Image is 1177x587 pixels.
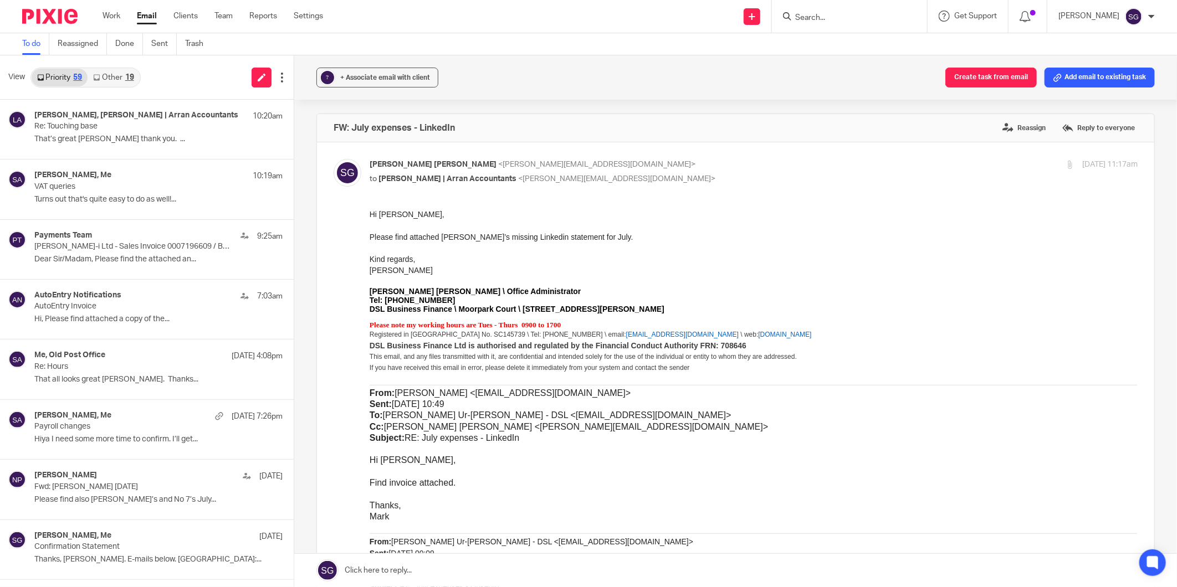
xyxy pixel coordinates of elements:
p: Please find also [PERSON_NAME]’s and No 7’s July... [34,495,283,504]
p: Re: Touching base [34,122,233,131]
a: Email [137,11,157,22]
img: svg%3E [8,231,26,249]
h4: Payments Team [34,231,92,240]
img: svg%3E [8,111,26,128]
p: Hi, Please find attached a copy of the... [34,315,283,324]
p: Re: Hours [34,362,233,372]
p: [DATE] 7:26pm [232,411,283,422]
a: [EMAIL_ADDRESS][DOMAIN_NAME] [189,328,319,337]
sup: st [352,568,357,575]
p: 7:03am [257,291,283,302]
p: AutoEntry Invoice [34,302,233,311]
p: VAT queries [34,182,233,192]
button: Create task from email [945,68,1037,87]
a: Clients [173,11,198,22]
span: \ web: [371,122,389,130]
p: [DATE] 4:08pm [232,351,283,362]
button: ? + Associate email with client [316,68,438,87]
div: ? [321,71,334,84]
p: 10:19am [253,171,283,182]
input: Search [794,13,894,23]
a: [EMAIL_ADDRESS][DOMAIN_NAME] [257,122,369,130]
img: svg%3E [8,411,26,429]
img: svg%3E [1125,8,1143,25]
a: [DOMAIN_NAME] [389,122,442,130]
p: Confirmation Statement [34,542,233,552]
div: 59 [73,74,82,81]
span: Get Support [954,12,997,20]
div: 19 [125,74,134,81]
p: [PERSON_NAME]-i Ltd - Sales Invoice 0007196609 / BS0417489 [34,242,233,251]
a: [PERSON_NAME][EMAIL_ADDRESS][DOMAIN_NAME] [157,488,350,497]
a: [EMAIL_ADDRESS][DOMAIN_NAME] [178,511,309,520]
p: That all looks great [PERSON_NAME]. Thanks... [34,375,283,384]
p: 9:25am [257,231,283,242]
a: To do [22,33,49,55]
a: Reports [249,11,277,22]
p: [DATE] [259,471,283,482]
p: That’s great [PERSON_NAME] thank you. ... [34,135,283,144]
a: Team [214,11,233,22]
p: Turns out that's quite easy to do as well!... [34,195,283,204]
h4: [PERSON_NAME], [PERSON_NAME] | Arran Accountants [34,111,238,120]
p: [DATE] 11:17am [1082,159,1138,171]
h4: FW: July expenses - LinkedIn [334,122,455,133]
p: 10:20am [253,111,283,122]
h4: [PERSON_NAME], Me [34,171,111,180]
p: Fwd: [PERSON_NAME] [DATE] [34,482,233,492]
img: svg%3E [8,291,26,308]
label: Reassign [1000,120,1048,136]
img: svg%3E [8,351,26,368]
h4: [PERSON_NAME], Me [34,531,111,540]
p: [PERSON_NAME] [1058,11,1119,22]
a: Other19 [88,69,139,86]
a: [PERSON_NAME][EMAIL_ADDRESS][DOMAIN_NAME] [147,362,341,371]
span: [PERSON_NAME] | Arran Accountants [378,175,516,183]
span: <[PERSON_NAME][EMAIL_ADDRESS][DOMAIN_NAME]> [518,175,715,183]
a: Priority59 [32,69,88,86]
span: [PERSON_NAME] [PERSON_NAME] [370,161,497,168]
button: Add email to existing task [1045,68,1155,87]
img: svg%3E [8,471,26,488]
a: Sent [151,33,177,55]
p: Dear Sir/Madam, Please find the attached an... [34,255,283,264]
img: svg%3E [334,159,361,187]
span: + Associate email with client [340,74,430,81]
a: [EMAIL_ADDRESS][DOMAIN_NAME] [81,351,211,360]
label: Reply to everyone [1060,120,1138,136]
a: Work [103,11,120,22]
a: Reassigned [58,33,107,55]
a: Done [115,33,143,55]
p: Hiya I need some more time to confirm. I’ll get... [34,435,283,444]
span: <[PERSON_NAME][EMAIL_ADDRESS][DOMAIN_NAME]> [498,161,695,168]
p: Thanks, [PERSON_NAME]. E-mails below. [GEOGRAPHIC_DATA]:... [34,555,283,564]
img: svg%3E [8,531,26,549]
h4: Me, Old Post Office [34,351,105,360]
a: Settings [294,11,323,22]
h4: [PERSON_NAME], Me [34,411,111,420]
p: Payroll changes [34,422,233,431]
h4: AutoEntry Notifications [34,291,121,300]
span: View [8,71,25,83]
h4: [PERSON_NAME] [34,471,97,480]
span: to [370,175,377,183]
img: svg%3E [8,171,26,188]
a: Trash [185,33,212,55]
img: Pixie [22,9,78,24]
p: [DATE] [259,531,283,542]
